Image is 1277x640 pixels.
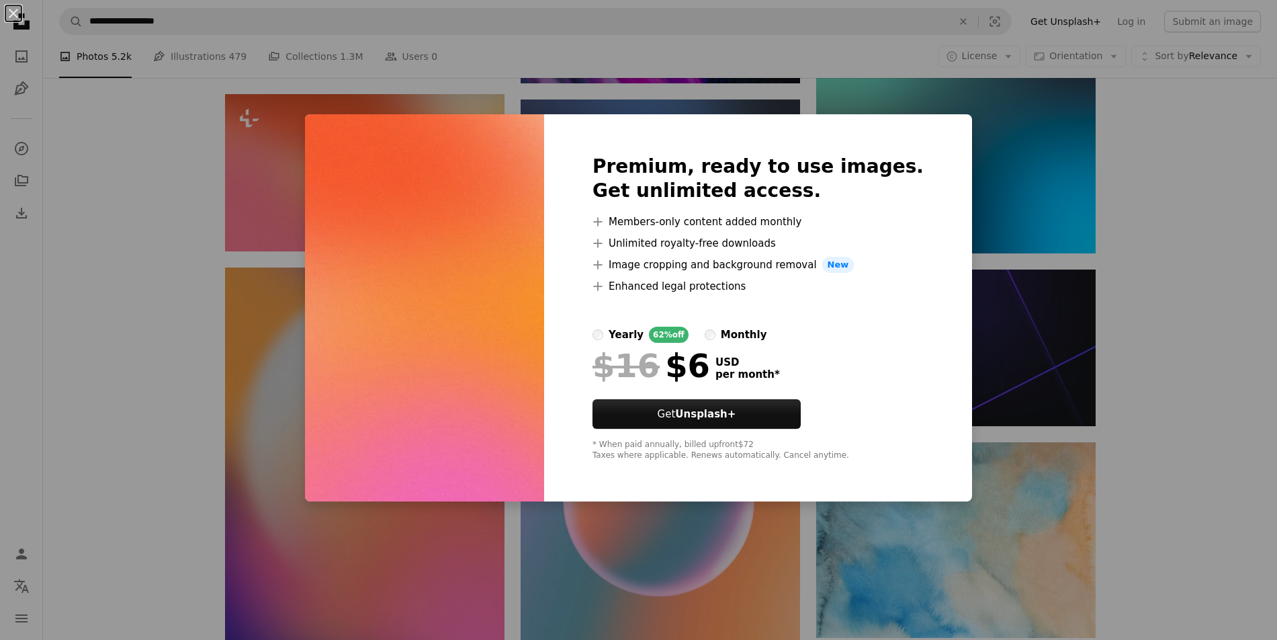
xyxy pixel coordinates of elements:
[675,408,736,420] strong: Unsplash+
[592,440,924,461] div: * When paid annually, billed upfront $72 Taxes where applicable. Renews automatically. Cancel any...
[305,114,544,502] img: premium_photo-1701767501250-fda0c8f7907f
[592,348,710,383] div: $6
[592,329,603,340] input: yearly62%off
[592,155,924,203] h2: Premium, ready to use images. Get unlimited access.
[609,327,644,343] div: yearly
[715,368,780,381] span: per month *
[592,278,924,294] li: Enhanced legal protections
[592,399,801,429] button: GetUnsplash+
[705,329,715,340] input: monthly
[592,214,924,230] li: Members-only content added monthly
[592,348,660,383] span: $16
[715,356,780,368] span: USD
[721,327,767,343] div: monthly
[592,235,924,251] li: Unlimited royalty-free downloads
[649,327,689,343] div: 62% off
[592,257,924,273] li: Image cropping and background removal
[822,257,854,273] span: New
